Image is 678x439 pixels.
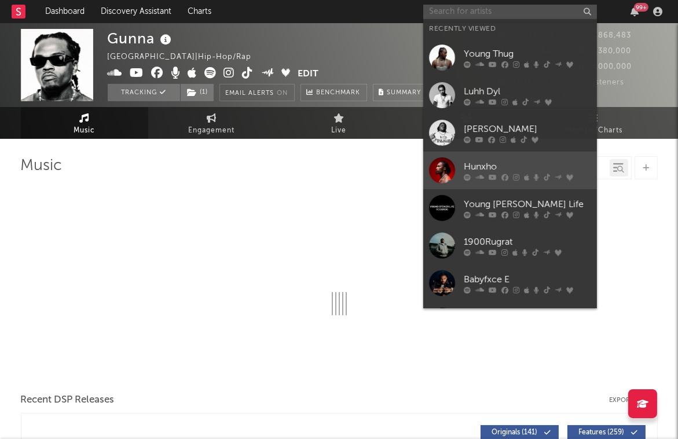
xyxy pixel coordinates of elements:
div: Young Thug [464,47,591,61]
input: Search for artists [423,5,597,19]
span: 33,352,362 Monthly Listeners [499,79,625,86]
span: Recent DSP Releases [21,393,115,407]
div: Luhh Dyl [464,85,591,99]
span: Benchmark [317,86,361,100]
a: [PERSON_NAME] [423,114,597,152]
a: Young [PERSON_NAME] Life [423,189,597,227]
div: Babyfxce E [464,273,591,287]
div: Gunna [108,29,175,48]
span: 3,380,000 [578,47,631,55]
a: 1900Rugrat [423,227,597,264]
div: [PERSON_NAME] [464,123,591,137]
span: Summary [387,90,422,96]
a: Hunxho [423,152,597,189]
span: 5,868,483 [578,32,631,39]
span: Live [332,124,347,138]
span: ( 1 ) [180,84,214,101]
div: Recently Viewed [429,22,591,36]
div: 99 + [634,3,648,12]
button: Edit [298,67,318,82]
em: On [277,90,288,97]
a: Young Thug [423,39,597,76]
span: Originals ( 141 ) [488,429,541,436]
a: Luhh Dyl [423,76,597,114]
span: 2,000,000 [578,63,632,71]
div: Hunxho [464,160,591,174]
a: Music [21,107,148,139]
a: Babyfxce E [423,264,597,302]
div: 1900Rugrat [464,235,591,249]
a: Engagement [148,107,276,139]
button: Summary [373,84,428,101]
a: Audience [403,107,530,139]
button: Tracking [108,84,180,101]
button: Export CSV [610,397,658,404]
span: Features ( 259 ) [575,429,628,436]
div: Young [PERSON_NAME] Life [464,198,591,212]
a: Benchmark [300,84,367,101]
button: Email AlertsOn [219,84,295,101]
span: Engagement [189,124,235,138]
button: (1) [181,84,214,101]
span: Music [74,124,95,138]
button: 99+ [631,7,639,16]
a: Live [276,107,403,139]
div: [GEOGRAPHIC_DATA] | Hip-Hop/Rap [108,50,265,64]
a: [US_STATE] 700 [423,302,597,340]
